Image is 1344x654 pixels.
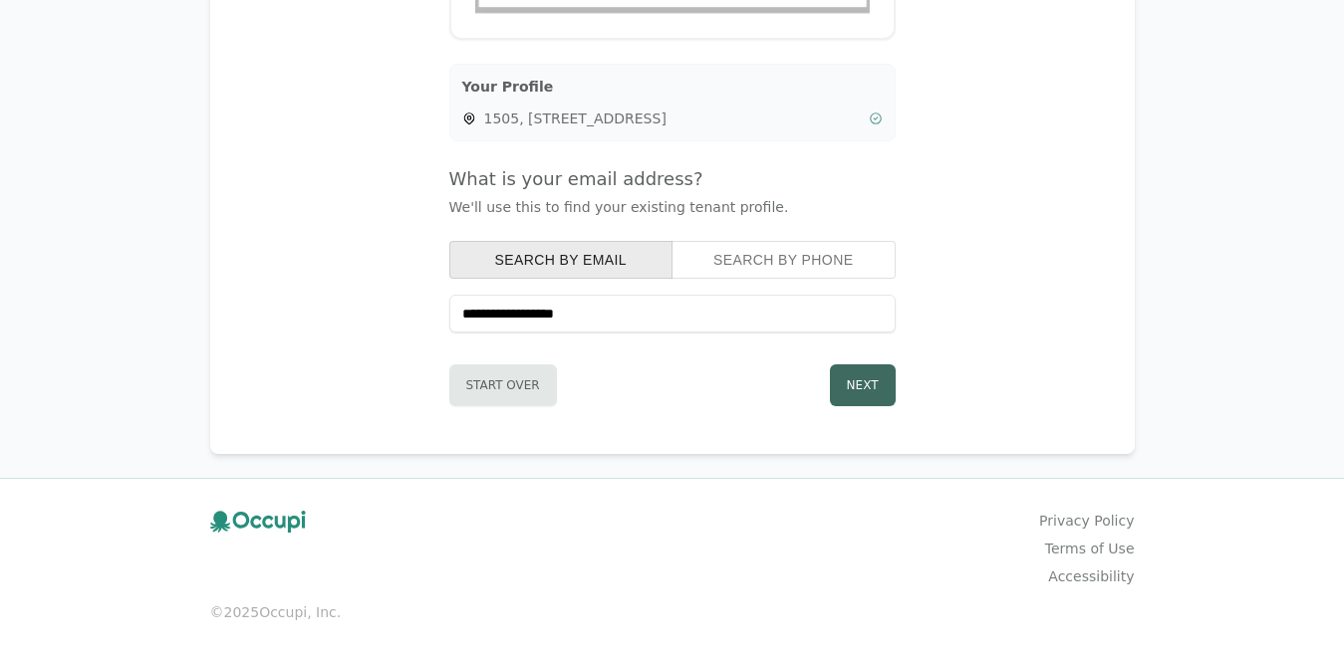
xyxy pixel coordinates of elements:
[449,241,673,279] button: search by email
[484,109,861,128] span: 1505, [STREET_ADDRESS]
[672,241,896,279] button: search by phone
[210,602,1135,622] small: © 2025 Occupi, Inc.
[462,77,883,97] h3: Your Profile
[830,364,896,406] button: Next
[449,364,557,406] button: Start Over
[1048,566,1134,586] a: Accessibility
[1045,539,1135,558] a: Terms of Use
[449,165,896,193] h4: What is your email address?
[1039,511,1134,531] a: Privacy Policy
[449,241,896,279] div: Search type
[449,197,896,217] p: We'll use this to find your existing tenant profile.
